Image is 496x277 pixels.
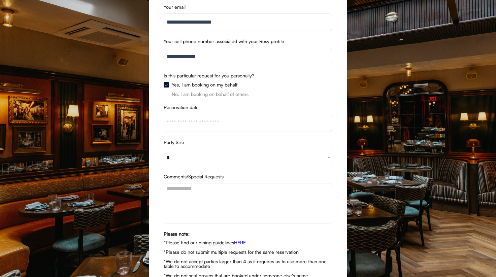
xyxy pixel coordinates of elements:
div: Please note: [164,232,332,236]
div: Party Size [164,140,332,145]
img: Group%2048096532.svg [164,82,169,88]
a: HERE [234,240,246,245]
div: Is this particular request for you personally? [164,73,332,78]
div: Your cell phone number associated with your Resy profile [164,39,332,44]
div: Yes, I am booking on my behalf [172,82,237,87]
div: No, I am booking on behalf of others [172,92,249,97]
div: Comments/Special Requests [164,174,332,179]
div: Reservation date [164,105,332,110]
img: Rectangle%20315%20%281%29.svg [164,92,169,97]
div: Your email [164,5,332,9]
